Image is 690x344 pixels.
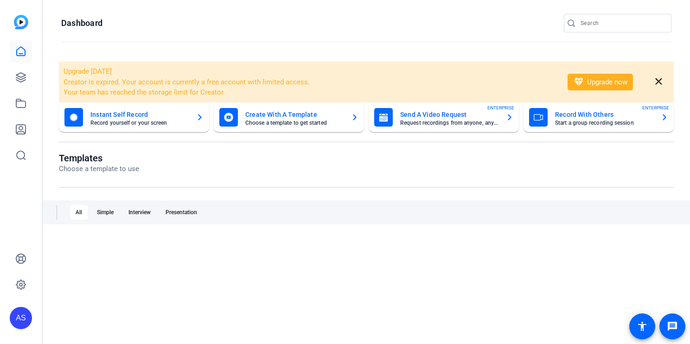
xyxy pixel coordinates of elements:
button: Instant Self RecordRecord yourself or your screen [59,102,209,132]
button: Send A Video RequestRequest recordings from anyone, anywhereENTERPRISE [369,102,519,132]
mat-card-title: Record With Others [555,109,653,120]
li: Your team has reached the storage limit for Creator. [64,87,556,98]
div: All [70,205,88,220]
div: Interview [123,205,156,220]
button: Create With A TemplateChoose a template to get started [214,102,364,132]
mat-card-title: Create With A Template [245,109,344,120]
img: blue-gradient.svg [14,15,28,29]
div: Simple [91,205,119,220]
span: ENTERPRISE [642,104,669,111]
mat-icon: close [653,76,664,88]
mat-card-title: Send A Video Request [400,109,498,120]
h1: Templates [59,153,139,164]
mat-icon: diamond [573,76,584,88]
button: Upgrade now [568,74,633,90]
li: Creator is expired. Your account is currently a free account with limited access. [64,77,556,88]
span: Upgrade [DATE] [64,67,112,76]
button: Record With OthersStart a group recording sessionENTERPRISE [524,102,674,132]
p: Choose a template to use [59,164,139,174]
mat-card-subtitle: Choose a template to get started [245,120,344,126]
mat-card-title: Instant Self Record [90,109,189,120]
mat-card-subtitle: Record yourself or your screen [90,120,189,126]
div: AS [10,307,32,329]
mat-card-subtitle: Start a group recording session [555,120,653,126]
mat-card-subtitle: Request recordings from anyone, anywhere [400,120,498,126]
h1: Dashboard [61,18,102,29]
input: Search [581,18,664,29]
span: ENTERPRISE [487,104,514,111]
mat-icon: message [667,321,678,332]
div: Presentation [160,205,203,220]
mat-icon: accessibility [637,321,648,332]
